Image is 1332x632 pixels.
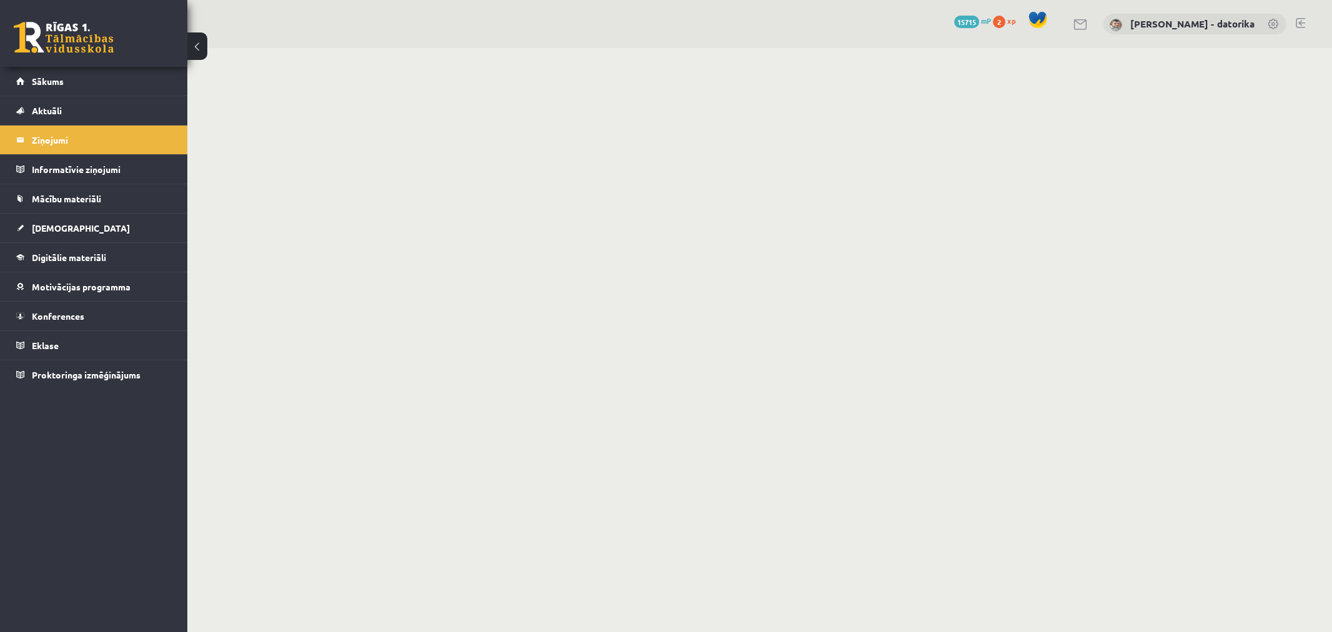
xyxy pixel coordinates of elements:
legend: Informatīvie ziņojumi [32,155,172,184]
span: Motivācijas programma [32,281,131,292]
img: Gatis Cielava - datorika [1110,19,1122,31]
span: Eklase [32,340,59,351]
span: mP [981,16,991,26]
a: [PERSON_NAME] - datorika [1130,17,1255,30]
span: Proktoringa izmēģinājums [32,369,141,380]
a: Digitālie materiāli [16,243,172,272]
span: Mācību materiāli [32,193,101,204]
a: 15715 mP [954,16,991,26]
a: Eklase [16,331,172,360]
a: Proktoringa izmēģinājums [16,360,172,389]
a: Mācību materiāli [16,184,172,213]
a: Motivācijas programma [16,272,172,301]
a: Informatīvie ziņojumi [16,155,172,184]
span: Digitālie materiāli [32,252,106,263]
legend: Ziņojumi [32,126,172,154]
span: Sākums [32,76,64,87]
a: Aktuāli [16,96,172,125]
span: 2 [993,16,1005,28]
a: Konferences [16,302,172,330]
span: [DEMOGRAPHIC_DATA] [32,222,130,234]
a: 2 xp [993,16,1022,26]
span: xp [1007,16,1015,26]
span: Aktuāli [32,105,62,116]
a: Ziņojumi [16,126,172,154]
a: Sākums [16,67,172,96]
span: 15715 [954,16,979,28]
a: Rīgas 1. Tālmācības vidusskola [14,22,114,53]
span: Konferences [32,310,84,322]
a: [DEMOGRAPHIC_DATA] [16,214,172,242]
